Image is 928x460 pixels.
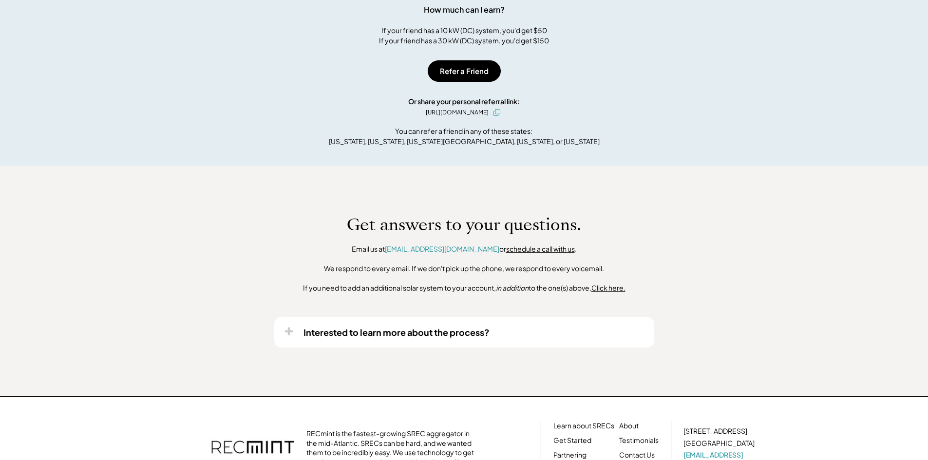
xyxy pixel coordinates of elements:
a: Get Started [553,436,591,445]
em: in addition [496,283,529,292]
div: [STREET_ADDRESS] [683,426,747,436]
a: Contact Us [619,450,655,460]
div: You can refer a friend in any of these states: [US_STATE], [US_STATE], [US_STATE][GEOGRAPHIC_DATA... [329,126,600,147]
u: Click here. [591,283,625,292]
a: Partnering [553,450,587,460]
div: Interested to learn more about the process? [303,327,490,338]
div: If you need to add an additional solar system to your account, to the one(s) above, [303,283,625,293]
div: [URL][DOMAIN_NAME] [426,108,489,117]
a: Learn about SRECs [553,421,614,431]
div: [GEOGRAPHIC_DATA] [683,439,755,448]
a: [EMAIL_ADDRESS][DOMAIN_NAME] [385,244,499,253]
div: We respond to every email. If we don't pick up the phone, we respond to every voicemail. [324,264,604,274]
div: Email us at or . [352,244,577,254]
a: Testimonials [619,436,659,445]
h1: Get answers to your questions. [347,215,581,235]
a: About [619,421,639,431]
a: schedule a call with us [506,244,575,253]
button: click to copy [491,107,503,118]
div: If your friend has a 10 kW (DC) system, you'd get $50 If your friend has a 30 kW (DC) system, you... [379,25,549,46]
button: Refer a Friend [428,60,501,82]
div: How much can I earn? [424,4,505,16]
div: Or share your personal referral link: [408,96,520,107]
